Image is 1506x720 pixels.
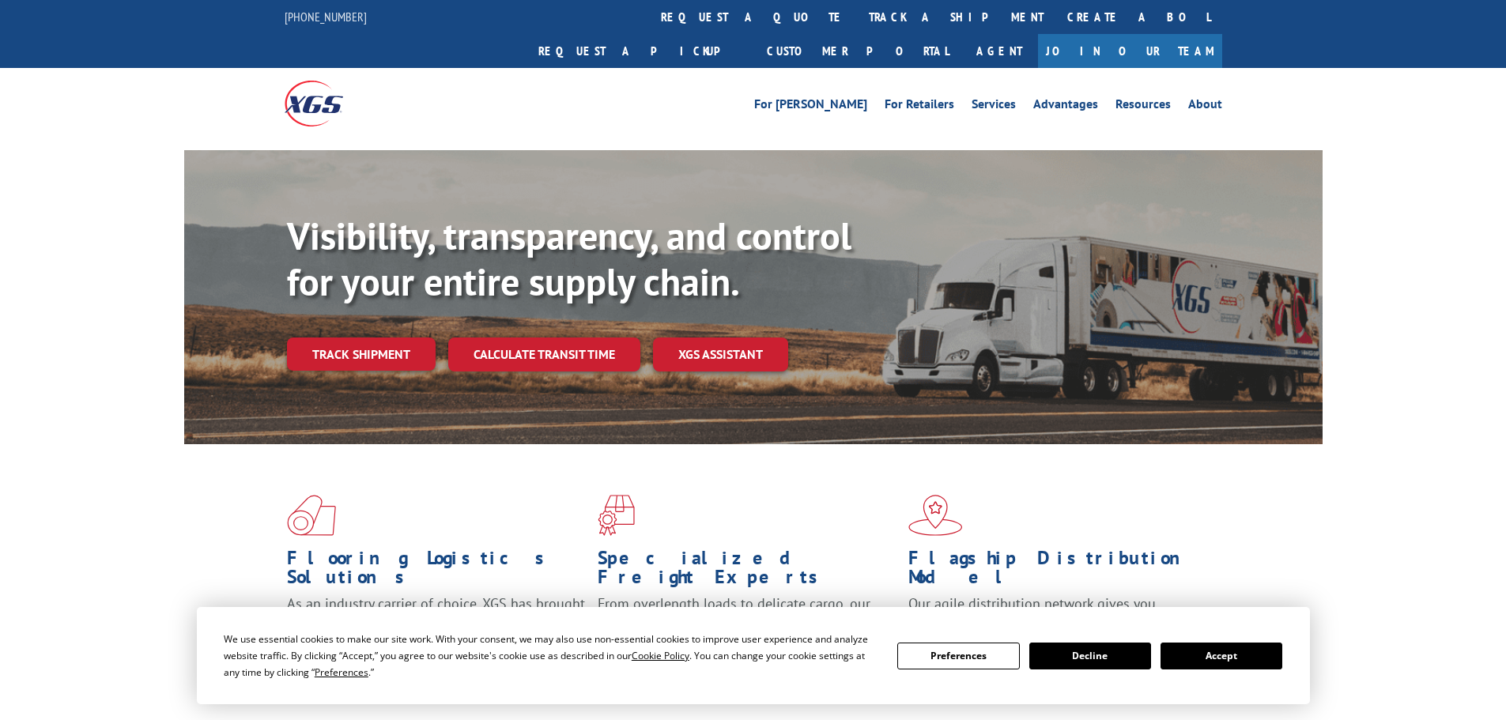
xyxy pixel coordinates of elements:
[527,34,755,68] a: Request a pickup
[285,9,367,25] a: [PHONE_NUMBER]
[287,211,851,306] b: Visibility, transparency, and control for your entire supply chain.
[908,548,1207,594] h1: Flagship Distribution Model
[1188,98,1222,115] a: About
[197,607,1310,704] div: Cookie Consent Prompt
[287,594,585,650] span: As an industry carrier of choice, XGS has brought innovation and dedication to flooring logistics...
[754,98,867,115] a: For [PERSON_NAME]
[448,337,640,371] a: Calculate transit time
[598,495,635,536] img: xgs-icon-focused-on-flooring-red
[287,548,586,594] h1: Flooring Logistics Solutions
[1115,98,1171,115] a: Resources
[897,643,1019,669] button: Preferences
[972,98,1016,115] a: Services
[287,337,436,371] a: Track shipment
[1161,643,1282,669] button: Accept
[1033,98,1098,115] a: Advantages
[315,665,368,679] span: Preferences
[598,548,896,594] h1: Specialized Freight Experts
[224,631,878,680] div: We use essential cookies to make our site work. With your consent, we may also use non-essential ...
[908,594,1199,631] span: Our agile distribution network gives you nationwide inventory management on demand.
[598,594,896,665] p: From overlength loads to delicate cargo, our experienced staff knows the best way to move your fr...
[755,34,961,68] a: Customer Portal
[885,98,954,115] a: For Retailers
[1029,643,1151,669] button: Decline
[1038,34,1222,68] a: Join Our Team
[908,495,963,536] img: xgs-icon-flagship-distribution-model-red
[961,34,1038,68] a: Agent
[632,649,689,662] span: Cookie Policy
[287,495,336,536] img: xgs-icon-total-supply-chain-intelligence-red
[653,337,788,371] a: XGS ASSISTANT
